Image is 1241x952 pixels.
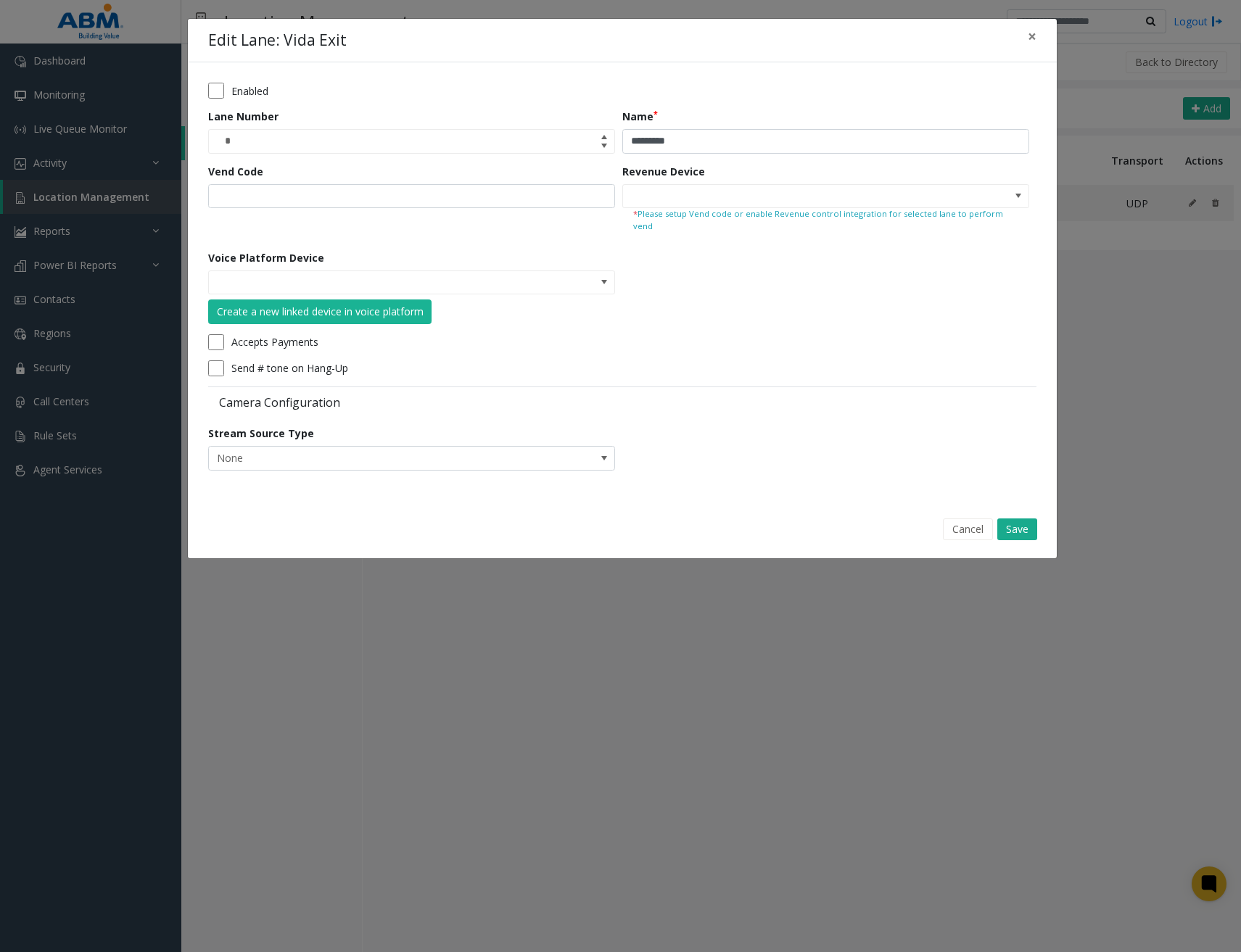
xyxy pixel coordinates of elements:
[208,164,263,179] label: Vend Code
[209,447,533,470] span: None
[943,518,993,540] button: Cancel
[231,334,318,349] label: Accepts Payments
[594,130,614,141] span: Increase value
[217,304,424,319] div: Create a new linked device in voice platform
[1028,26,1036,46] span: ×
[622,109,658,124] label: Name
[208,299,432,324] button: Create a new linked device in voice platform
[231,83,268,99] label: Enabled
[209,271,533,294] input: NO DATA FOUND
[997,518,1037,540] button: Save
[208,394,619,410] label: Camera Configuration
[594,141,614,153] span: Decrease value
[1018,19,1047,54] button: Close
[208,109,279,124] label: Lane Number
[208,250,324,265] label: Voice Platform Device
[633,208,1018,233] small: Please setup Vend code or enable Revenue control integration for selected lane to perform vend
[622,164,705,179] label: Revenue Device
[208,29,347,52] h4: Edit Lane: Vida Exit
[208,426,314,441] label: Stream Source Type
[231,360,348,376] label: Send # tone on Hang-Up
